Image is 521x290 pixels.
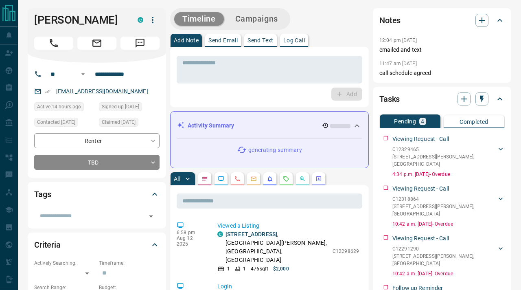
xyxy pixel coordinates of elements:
[234,176,241,182] svg: Calls
[227,265,230,272] p: 1
[460,119,488,125] p: Completed
[34,37,73,50] span: Call
[379,46,505,54] p: emailed and text
[34,118,95,129] div: Mon Aug 11 2025
[243,265,246,272] p: 1
[217,222,359,230] p: Viewed a Listing
[392,185,449,193] p: Viewing Request - Call
[34,102,95,114] div: Tue Aug 12 2025
[392,135,449,143] p: Viewing Request - Call
[333,248,359,255] p: C12298629
[248,146,302,154] p: generating summary
[225,231,277,237] a: [STREET_ADDRESS]
[174,37,199,43] p: Add Note
[99,118,160,129] div: Mon Aug 11 2025
[34,188,51,201] h2: Tags
[392,171,505,178] p: 4:34 p.m. [DATE] - Overdue
[78,69,88,79] button: Open
[77,37,116,50] span: Email
[37,103,81,111] span: Active 14 hours ago
[227,12,286,26] button: Campaigns
[99,102,160,114] div: Mon Aug 11 2025
[392,220,505,228] p: 10:42 a.m. [DATE] - Overdue
[392,245,497,253] p: C12291290
[45,89,50,94] svg: Email Verified
[34,259,95,267] p: Actively Searching:
[379,92,400,105] h2: Tasks
[188,121,234,130] p: Activity Summary
[174,176,180,182] p: All
[102,103,139,111] span: Signed up [DATE]
[217,231,223,237] div: condos.ca
[379,11,505,30] div: Notes
[299,176,306,182] svg: Opportunities
[392,146,497,153] p: C12329465
[379,14,401,27] h2: Notes
[379,37,417,43] p: 12:04 pm [DATE]
[392,153,497,168] p: [STREET_ADDRESS][PERSON_NAME] , [GEOGRAPHIC_DATA]
[379,89,505,109] div: Tasks
[177,230,205,235] p: 6:58 pm
[34,13,125,26] h1: [PERSON_NAME]
[392,144,505,169] div: C12329465[STREET_ADDRESS][PERSON_NAME],[GEOGRAPHIC_DATA]
[392,270,505,277] p: 10:42 a.m. [DATE] - Overdue
[250,176,257,182] svg: Emails
[392,244,505,269] div: C12291290[STREET_ADDRESS][PERSON_NAME],[GEOGRAPHIC_DATA]
[392,203,497,217] p: [STREET_ADDRESS][PERSON_NAME] , [GEOGRAPHIC_DATA]
[251,265,268,272] p: 476 sqft
[379,69,505,77] p: call schedule agreed
[392,253,497,267] p: [STREET_ADDRESS][PERSON_NAME] , [GEOGRAPHIC_DATA]
[392,196,497,203] p: C12318864
[99,259,160,267] p: Timeframe:
[225,230,328,264] p: , [GEOGRAPHIC_DATA][PERSON_NAME], [GEOGRAPHIC_DATA], [GEOGRAPHIC_DATA]
[174,12,224,26] button: Timeline
[201,176,208,182] svg: Notes
[218,176,224,182] svg: Lead Browsing Activity
[315,176,322,182] svg: Agent Actions
[392,234,449,243] p: Viewing Request - Call
[283,176,289,182] svg: Requests
[394,119,416,124] p: Pending
[34,235,160,255] div: Criteria
[37,118,75,126] span: Contacted [DATE]
[34,155,160,170] div: TBD
[34,238,61,251] h2: Criteria
[34,133,160,148] div: Renter
[56,88,148,94] a: [EMAIL_ADDRESS][DOMAIN_NAME]
[102,118,136,126] span: Claimed [DATE]
[177,235,205,247] p: Aug 12 2025
[267,176,273,182] svg: Listing Alerts
[247,37,274,43] p: Send Text
[145,211,157,222] button: Open
[34,185,160,204] div: Tags
[177,118,362,133] div: Activity Summary
[379,61,417,66] p: 11:47 am [DATE]
[392,194,505,219] div: C12318864[STREET_ADDRESS][PERSON_NAME],[GEOGRAPHIC_DATA]
[273,265,289,272] p: $2,000
[138,17,143,23] div: condos.ca
[421,119,424,124] p: 4
[208,37,238,43] p: Send Email
[283,37,305,43] p: Log Call
[120,37,160,50] span: Message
